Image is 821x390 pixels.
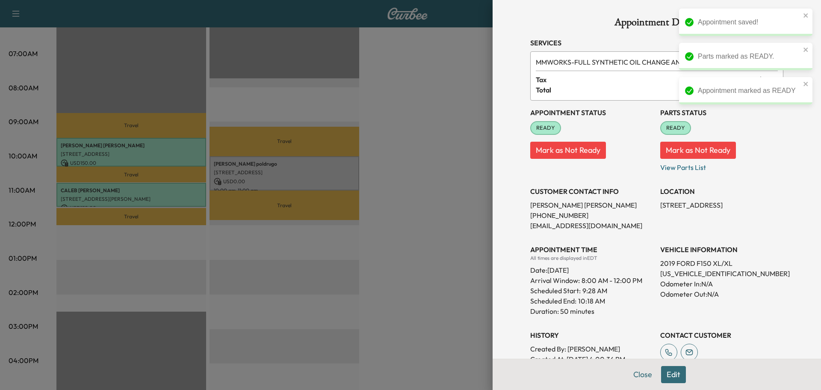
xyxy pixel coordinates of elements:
[582,286,607,296] p: 9:28 AM
[660,200,783,210] p: [STREET_ADDRESS]
[660,258,783,268] p: 2019 FORD F150 XL/XL
[530,354,653,364] p: Created At : [DATE] 4:00:36 PM
[661,124,690,132] span: READY
[628,366,658,383] button: Close
[660,159,783,173] p: View Parts List
[530,262,653,275] div: Date: [DATE]
[530,38,783,48] h3: Services
[530,344,653,354] p: Created By : [PERSON_NAME]
[660,142,736,159] button: Mark as Not Ready
[660,279,783,289] p: Odometer In: N/A
[530,244,653,255] h3: APPOINTMENT TIME
[660,186,783,196] h3: LOCATION
[660,107,783,118] h3: Parts Status
[698,17,800,27] div: Appointment saved!
[530,255,653,262] div: All times are displayed in EDT
[578,296,605,306] p: 10:18 AM
[530,107,653,118] h3: Appointment Status
[530,17,783,31] h1: Appointment Details
[530,306,653,316] p: Duration: 50 minutes
[660,289,783,299] p: Odometer Out: N/A
[530,186,653,196] h3: CUSTOMER CONTACT INFO
[660,330,783,340] h3: CONTACT CUSTOMER
[530,210,653,220] p: [PHONE_NUMBER]
[536,85,752,95] span: Total
[660,268,783,279] p: [US_VEHICLE_IDENTIFICATION_NUMBER]
[531,124,560,132] span: READY
[530,220,653,231] p: [EMAIL_ADDRESS][DOMAIN_NAME]
[803,46,809,53] button: close
[661,366,686,383] button: Edit
[803,12,809,19] button: close
[536,57,747,67] span: FULL SYNTHETIC OIL CHANGE AND TIRE ROTATION - WORKS PACKAGE
[530,142,606,159] button: Mark as Not Ready
[530,330,653,340] h3: History
[530,296,576,306] p: Scheduled End:
[698,51,800,62] div: Parts marked as READY.
[698,86,800,96] div: Appointment marked as READY
[660,244,783,255] h3: VEHICLE INFORMATION
[530,286,581,296] p: Scheduled Start:
[530,200,653,210] p: [PERSON_NAME] [PERSON_NAME]
[536,74,759,85] span: Tax
[582,275,642,286] span: 8:00 AM - 12:00 PM
[803,80,809,87] button: close
[530,275,653,286] p: Arrival Window:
